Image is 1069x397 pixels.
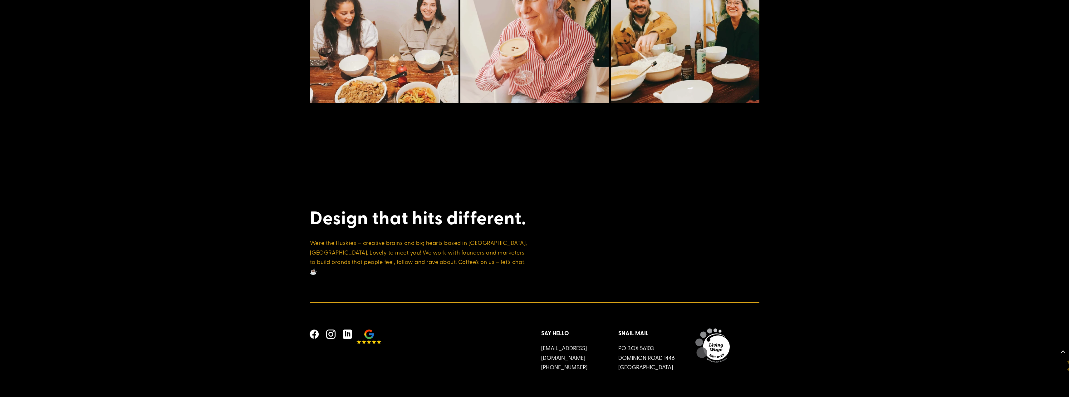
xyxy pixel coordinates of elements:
[310,267,317,275] span: ☕️
[618,343,682,372] p: PO Box 56103 Dominion Road 1446 [GEOGRAPHIC_DATA]
[618,329,649,337] strong: Snail Mail
[340,327,356,342] a: 
[356,330,381,345] img: 5 stars on google
[541,344,587,361] a: [EMAIL_ADDRESS][DOMAIN_NAME]
[310,238,528,276] p: We’re the Huskies — creative brains and big hearts based in [GEOGRAPHIC_DATA], [GEOGRAPHIC_DATA]....
[541,363,587,371] a: [PHONE_NUMBER]
[356,330,383,345] a: 5 stars on google
[323,327,340,342] a: 
[695,328,730,363] img: Husk is a Living Wage Employer
[307,327,322,342] span: 
[310,206,528,231] h2: Design that hits different.
[340,327,355,342] span: 
[307,327,323,342] a: 
[541,329,569,337] strong: Say Hello
[323,327,338,342] span: 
